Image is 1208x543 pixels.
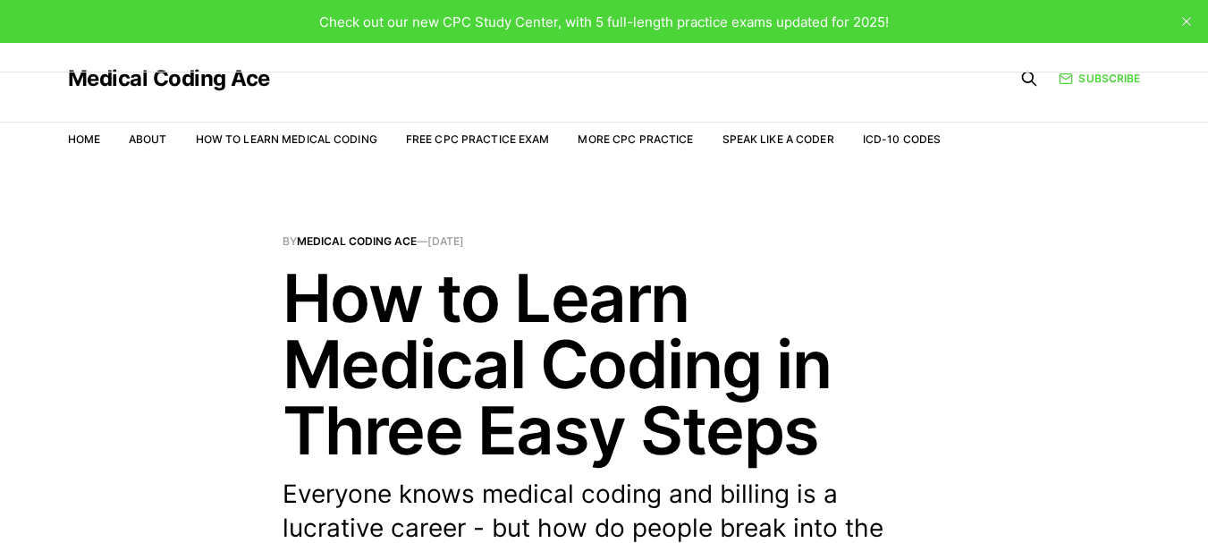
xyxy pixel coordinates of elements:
button: close [1172,7,1201,36]
a: About [129,132,167,146]
a: Free CPC Practice Exam [406,132,550,146]
a: More CPC Practice [578,132,693,146]
a: Subscribe [1059,70,1140,87]
time: [DATE] [427,234,464,248]
a: ICD-10 Codes [863,132,941,146]
a: Medical Coding Ace [68,68,270,89]
a: Home [68,132,100,146]
a: Speak Like a Coder [722,132,834,146]
span: Check out our new CPC Study Center, with 5 full-length practice exams updated for 2025! [319,13,889,30]
span: By — [283,236,926,247]
a: How to Learn Medical Coding [196,132,377,146]
a: Medical Coding Ace [297,234,417,248]
iframe: portal-trigger [917,455,1208,543]
h1: How to Learn Medical Coding in Three Easy Steps [283,265,926,463]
